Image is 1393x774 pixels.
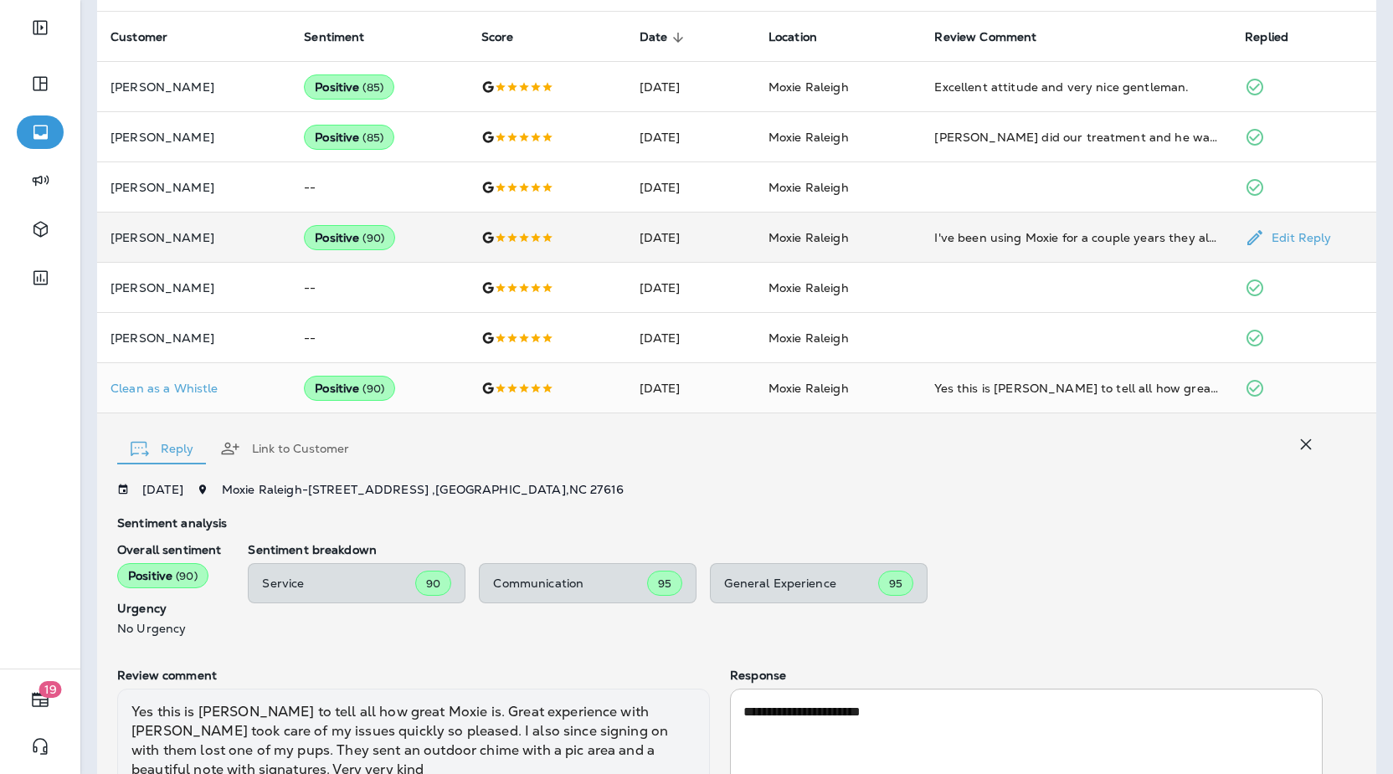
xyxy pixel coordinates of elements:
[117,669,710,682] p: Review comment
[1245,30,1310,45] span: Replied
[730,669,1323,682] p: Response
[934,79,1218,95] div: Excellent attitude and very nice gentleman.
[481,30,514,44] span: Score
[222,482,624,497] span: Moxie Raleigh - [STREET_ADDRESS] , [GEOGRAPHIC_DATA] , NC 27616
[768,331,849,346] span: Moxie Raleigh
[626,363,755,413] td: [DATE]
[117,516,1323,530] p: Sentiment analysis
[290,162,467,213] td: --
[934,380,1218,397] div: Yes this is Dora to tell all how great Moxie is. Great experience with moxie took care of my issu...
[304,74,394,100] div: Positive
[111,281,277,295] p: [PERSON_NAME]
[362,80,383,95] span: ( 85 )
[362,231,384,245] span: ( 90 )
[640,30,690,45] span: Date
[111,181,277,194] p: [PERSON_NAME]
[768,79,849,95] span: Moxie Raleigh
[626,313,755,363] td: [DATE]
[304,225,395,250] div: Positive
[1245,30,1288,44] span: Replied
[768,130,849,145] span: Moxie Raleigh
[626,162,755,213] td: [DATE]
[658,577,671,591] span: 95
[640,30,668,44] span: Date
[889,577,902,591] span: 95
[493,577,647,590] p: Communication
[934,229,1218,246] div: I've been using Moxie for a couple years they always do a great job. Price is reasonable compared...
[304,125,394,150] div: Positive
[426,577,440,591] span: 90
[626,213,755,263] td: [DATE]
[207,418,362,479] button: Link to Customer
[117,543,221,556] p: Overall sentiment
[1265,231,1331,244] p: Edit Reply
[768,280,849,295] span: Moxie Raleigh
[117,602,221,615] p: Urgency
[768,230,849,245] span: Moxie Raleigh
[290,313,467,363] td: --
[362,131,383,145] span: ( 85 )
[117,563,208,588] div: Positive
[111,231,277,244] p: [PERSON_NAME]
[768,30,817,44] span: Location
[111,331,277,345] p: [PERSON_NAME]
[768,381,849,396] span: Moxie Raleigh
[111,131,277,144] p: [PERSON_NAME]
[481,30,536,45] span: Score
[111,382,277,395] div: Click to view Customer Drawer
[262,577,415,590] p: Service
[934,30,1058,45] span: Review Comment
[117,622,221,635] p: No Urgency
[17,683,64,716] button: 19
[111,80,277,94] p: [PERSON_NAME]
[176,569,198,583] span: ( 90 )
[39,681,62,698] span: 19
[768,30,839,45] span: Location
[626,62,755,112] td: [DATE]
[626,112,755,162] td: [DATE]
[290,263,467,313] td: --
[248,543,1323,556] p: Sentiment breakdown
[934,129,1218,146] div: Zachary C did our treatment and he was very professional! We have been loving our Moxie treatments.
[304,30,364,44] span: Sentiment
[142,483,183,496] p: [DATE]
[17,11,64,44] button: Expand Sidebar
[111,382,277,395] p: Clean as a Whistle
[111,30,167,44] span: Customer
[117,418,207,479] button: Reply
[362,382,384,396] span: ( 90 )
[724,577,878,590] p: General Experience
[304,376,395,401] div: Positive
[111,30,189,45] span: Customer
[626,263,755,313] td: [DATE]
[934,30,1036,44] span: Review Comment
[304,30,386,45] span: Sentiment
[768,180,849,195] span: Moxie Raleigh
